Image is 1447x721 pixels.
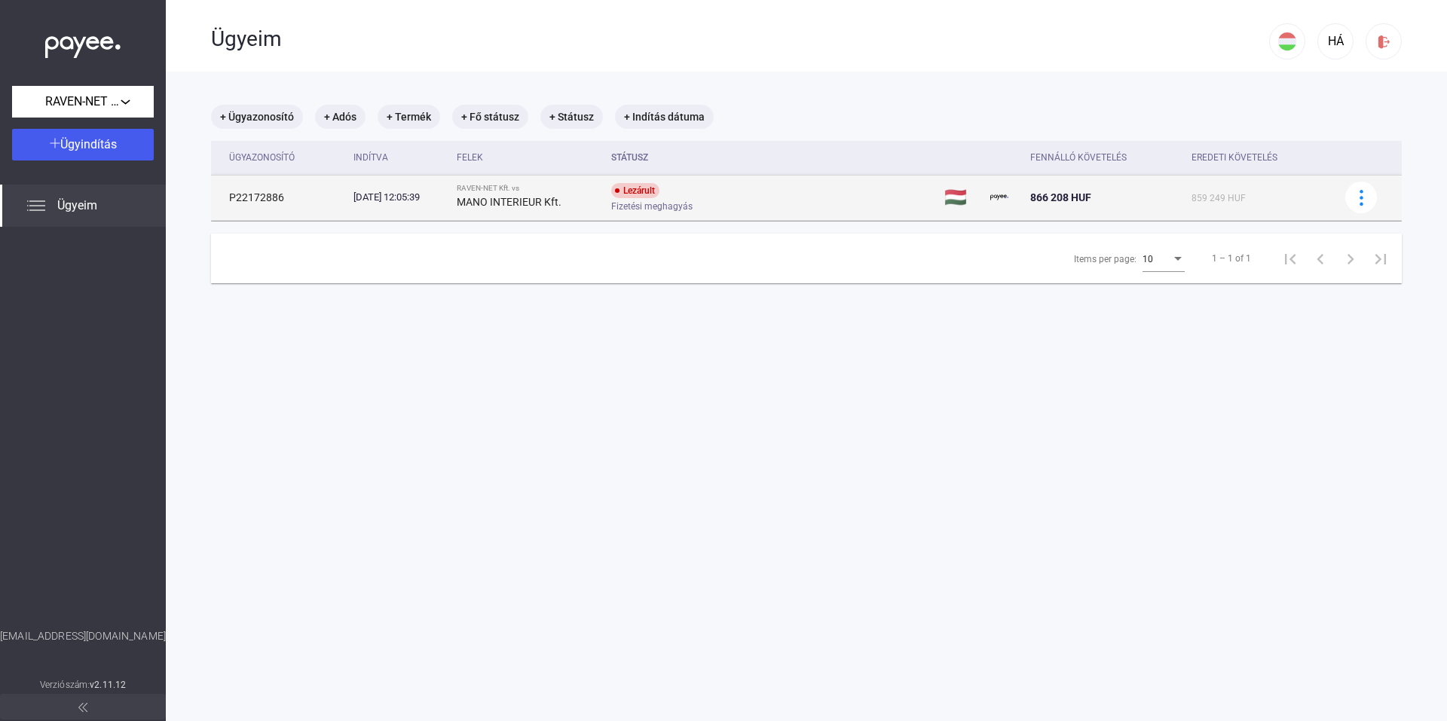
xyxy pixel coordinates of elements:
[45,28,121,59] img: white-payee-white-dot.svg
[1278,32,1296,50] img: HU
[457,196,561,208] strong: MANO INTERIEUR Kft.
[211,175,347,220] td: P22172886
[1317,23,1354,60] button: HÁ
[353,148,445,167] div: Indítva
[1345,182,1377,213] button: more-blue
[457,184,599,193] div: RAVEN-NET Kft. vs
[57,197,97,215] span: Ügyeim
[1335,243,1366,273] button: Next page
[1074,250,1136,268] div: Items per page:
[1376,34,1392,50] img: logout-red
[27,197,45,215] img: list.svg
[353,148,388,167] div: Indítva
[211,105,303,129] mat-chip: + Ügyazonosító
[90,680,126,690] strong: v2.11.12
[605,141,938,175] th: Státusz
[1275,243,1305,273] button: First page
[615,105,714,129] mat-chip: + Indítás dátuma
[315,105,366,129] mat-chip: + Adós
[60,137,117,151] span: Ügyindítás
[990,188,1008,206] img: payee-logo
[229,148,295,167] div: Ügyazonosító
[1366,23,1402,60] button: logout-red
[1030,191,1091,203] span: 866 208 HUF
[1143,249,1185,267] mat-select: Items per page:
[1212,249,1251,267] div: 1 – 1 of 1
[1192,148,1277,167] div: Eredeti követelés
[45,93,121,111] span: RAVEN-NET Kft.
[938,175,984,220] td: 🇭🇺
[1354,190,1369,206] img: more-blue
[1030,148,1127,167] div: Fennálló követelés
[457,148,483,167] div: Felek
[78,703,87,712] img: arrow-double-left-grey.svg
[12,86,154,118] button: RAVEN-NET Kft.
[1323,32,1348,50] div: HÁ
[1366,243,1396,273] button: Last page
[1305,243,1335,273] button: Previous page
[611,197,693,215] span: Fizetési meghagyás
[1143,254,1153,264] span: 10
[540,105,603,129] mat-chip: + Státusz
[457,148,599,167] div: Felek
[378,105,440,129] mat-chip: + Termék
[12,129,154,160] button: Ügyindítás
[1030,148,1179,167] div: Fennálló követelés
[229,148,341,167] div: Ügyazonosító
[452,105,528,129] mat-chip: + Fő státusz
[611,183,659,198] div: Lezárult
[353,190,445,205] div: [DATE] 12:05:39
[211,26,1269,52] div: Ügyeim
[1192,148,1326,167] div: Eredeti követelés
[1269,23,1305,60] button: HU
[1192,193,1246,203] span: 859 249 HUF
[50,138,60,148] img: plus-white.svg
